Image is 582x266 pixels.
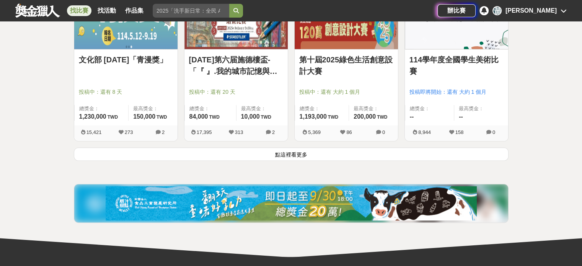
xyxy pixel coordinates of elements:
[79,54,173,65] a: 文化部 [DATE]「青漫獎」
[459,113,463,120] span: --
[382,129,385,135] span: 0
[79,88,173,96] span: 投稿中：還有 8 天
[95,5,119,16] a: 找活動
[197,129,212,135] span: 17,395
[346,129,352,135] span: 86
[106,186,477,220] img: 0721bdb2-86f1-4b3e-8aa4-d67e5439bccf.jpg
[354,105,393,113] span: 最高獎金：
[299,54,393,77] a: 第十屆2025綠色生活創意設計大賽
[235,129,243,135] span: 313
[67,5,91,16] a: 找比賽
[153,4,229,18] input: 2025「洗手新日常：全民 ALL IN」洗手歌全台徵選
[241,105,283,113] span: 最高獎金：
[300,113,327,120] span: 1,193,000
[418,129,431,135] span: 8,944
[189,113,208,120] span: 84,000
[308,129,321,135] span: 5,369
[300,105,344,113] span: 總獎金：
[459,105,504,113] span: 最高獎金：
[241,113,260,120] span: 10,000
[79,113,106,120] span: 1,230,000
[133,113,155,120] span: 150,000
[189,105,231,113] span: 總獎金：
[122,5,147,16] a: 作品集
[74,147,509,161] button: 點這裡看更多
[133,105,173,113] span: 最高獎金：
[410,105,450,113] span: 總獎金：
[354,113,376,120] span: 200,000
[162,129,165,135] span: 2
[409,88,504,96] span: 投稿即將開始：還有 大約 1 個月
[409,54,504,77] a: 114學年度全國學生美術比賽
[189,88,283,96] span: 投稿中：還有 20 天
[377,114,387,120] span: TWD
[299,88,393,96] span: 投稿中：還有 大約 1 個月
[328,114,338,120] span: TWD
[209,114,219,120] span: TWD
[410,113,414,120] span: --
[272,129,275,135] span: 2
[437,4,476,17] a: 辦比賽
[505,6,557,15] div: [PERSON_NAME]
[86,129,102,135] span: 15,421
[79,105,124,113] span: 總獎金：
[455,129,464,135] span: 158
[125,129,133,135] span: 273
[261,114,271,120] span: TWD
[492,129,495,135] span: 0
[492,6,502,15] div: 黃
[189,54,283,77] a: [DATE]第六届施德樓盃-「『 』.我的城市記憶與鄉愁」繪畫比賽
[108,114,118,120] span: TWD
[157,114,167,120] span: TWD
